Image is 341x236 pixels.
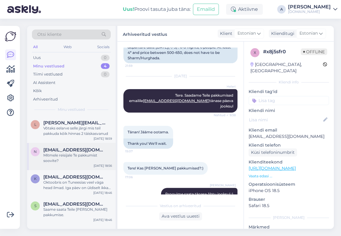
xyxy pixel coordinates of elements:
label: Arhiveeritud vestlus [123,29,167,38]
div: Vǒtaks eelarve selle järgi mis teil pakkuda kõik hinnas 2 täiskasvanud [43,126,112,136]
span: l [34,122,36,127]
div: [GEOGRAPHIC_DATA], [GEOGRAPHIC_DATA] [250,61,323,74]
span: n [34,149,37,154]
div: [DATE] [123,73,237,79]
div: 0 [101,71,110,77]
span: laura.smigunova@gmail.com [43,120,106,126]
button: Emailid [193,4,219,15]
a: [PERSON_NAME][DOMAIN_NAME] [288,5,337,14]
p: Kliendi email [249,127,329,133]
p: Safari 18.5 [249,203,329,209]
div: Hello! I would like an offer to [GEOGRAPHIC_DATA] with a departure date [DATE](+/-3) . 6-8 nights... [123,37,237,63]
span: Offline [301,48,327,55]
p: Klienditeekond [249,159,329,165]
div: Klienditugi [269,30,294,37]
div: # x8j5sfr0 [263,48,301,55]
span: s [34,203,36,208]
span: Proovime saata tänase õhtu jooksul :) [165,192,233,196]
div: Socials [96,43,111,51]
div: Aktiivne [226,4,263,15]
span: Vestlus on arhiveeritud [160,203,201,209]
div: Kõik [33,88,42,94]
p: Märkmed [249,224,329,230]
div: Web [62,43,73,51]
span: 21:59 [125,64,148,68]
div: Saame saata Teile [PERSON_NAME] pakkumise. [43,207,112,218]
p: Operatsioonisüsteem [249,181,329,188]
span: Heleri [213,84,236,89]
div: [DATE] 18:46 [93,218,112,222]
div: [PERSON_NAME] [288,5,331,9]
span: Estonian [237,30,256,37]
div: Tiimi vestlused [33,71,63,77]
span: Minu vestlused [58,107,85,112]
span: 15:07 [125,149,148,154]
span: Otsi kliente [37,31,61,38]
input: Lisa nimi [249,116,322,123]
p: [EMAIL_ADDRESS][DOMAIN_NAME] [249,133,329,140]
div: All [32,43,39,51]
div: Küsi telefoninumbrit [249,148,297,157]
div: [DATE] 18:56 [94,163,112,168]
span: x [254,50,256,55]
div: Arhiveeritud [33,96,58,102]
span: kerli.kruut@hotmail.com [43,174,106,180]
span: k [34,176,37,181]
div: Thank you! We'll wait. [123,138,173,149]
div: Kliendi info [249,79,329,85]
p: Kliendi nimi [249,107,329,114]
a: [EMAIL_ADDRESS][DOMAIN_NAME] [143,98,209,103]
img: Askly Logo [5,31,16,42]
div: Klient [218,30,232,37]
p: Vaata edasi ... [249,173,329,179]
span: [PERSON_NAME] [210,183,236,188]
span: Nähtud ✓ 9:38 [213,113,236,117]
p: iPhone OS 18.5 [249,188,329,194]
div: [DATE] 18:46 [93,191,112,195]
b: Uus! [123,6,134,12]
div: Uus [33,55,41,61]
div: [DATE] 18:59 [94,136,112,141]
div: Oktoobris on Tuneesias veel väga head ilmad. Iga päev on üldiselt ikka vähemalt 25 kraadi sooja, [43,180,112,191]
a: [URL][DOMAIN_NAME] [249,166,296,171]
input: Lisa tag [249,96,329,105]
div: 0 [101,55,110,61]
span: 17:06 [125,175,148,179]
div: [PERSON_NAME] [249,215,329,220]
div: Proovi tasuta juba täna: [123,6,191,13]
span: Estonian [299,30,318,37]
div: [DOMAIN_NAME] [288,9,331,14]
span: natalja.reinoja@gmail.com [43,147,106,153]
p: Brauser [249,196,329,203]
div: Mitmele reisijale Te pakkumist soovite? [43,153,112,163]
div: Minu vestlused [33,63,64,69]
span: Tänan! Jääme ootama. [128,130,169,134]
div: A [277,5,286,14]
div: AI Assistent [33,80,55,86]
div: Ava vestlus uuesti [159,212,202,220]
div: 4 [101,63,110,69]
span: Tere. Saadame Teile pakkumised emailile tänase päeva jooksul [129,93,234,108]
span: Tere! Kas [PERSON_NAME] pakkumised?:) [128,166,203,170]
p: Kliendi telefon [249,142,329,148]
span: sillenoormets@gmail.com [43,201,106,207]
p: Kliendi tag'id [249,88,329,95]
